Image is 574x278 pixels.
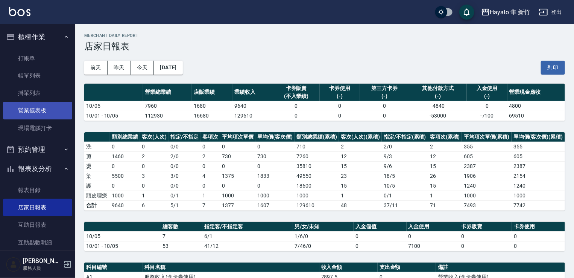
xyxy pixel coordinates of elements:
td: 7260 [295,151,339,161]
td: 16680 [192,111,232,121]
td: 129610 [232,111,273,121]
td: 0 / 0 [169,142,200,151]
td: 7100 [407,241,459,251]
td: 1833 [255,171,295,181]
td: 1375 [220,171,255,181]
td: 1607 [255,200,295,210]
td: 0 [140,181,169,191]
th: 指定客/不指定客 [202,222,293,232]
th: 客項次 [200,132,220,142]
td: 1906 [462,171,512,181]
td: 0 [360,101,409,111]
td: 710 [295,142,339,151]
td: 0 [200,161,220,171]
td: 1000 [110,191,140,200]
td: 12 [428,151,462,161]
td: 2 / 0 [169,151,200,161]
th: 入金儲值 [354,222,406,232]
th: 平均項次單價(累積) [462,132,512,142]
td: 7/46/0 [293,241,354,251]
td: 0 [407,231,459,241]
th: 卡券販賣 [459,222,512,232]
td: 1000 [295,191,339,200]
td: 1 [339,191,382,200]
td: 15 [339,181,382,191]
td: 9640 [232,101,273,111]
a: 現場電腦打卡 [3,119,72,137]
td: 2387 [462,161,512,171]
th: 科目名稱 [143,263,319,272]
a: 掛單列表 [3,84,72,102]
td: 1/6/0 [293,231,354,241]
td: 129610 [295,200,339,210]
td: 10/05 [84,231,161,241]
td: 0 [273,111,320,121]
td: 0 / 0 [169,161,200,171]
div: (-) [322,92,358,100]
button: 報表及分析 [3,159,72,179]
button: save [459,5,474,20]
table: a dense table [84,84,565,121]
td: 6 [140,200,169,210]
td: 0 [459,231,512,241]
td: 71 [428,200,462,210]
th: 類別總業績(累積) [295,132,339,142]
td: 1377 [220,200,255,210]
td: 7742 [512,200,565,210]
td: 1000 [255,191,295,200]
td: 1 [428,191,462,200]
td: 3 [140,171,169,181]
td: 合計 [84,200,110,210]
td: -7100 [467,111,507,121]
td: 1 [140,191,169,200]
th: 卡券使用 [512,222,565,232]
div: (-) [362,92,407,100]
td: 0 [255,161,295,171]
td: 15 [428,181,462,191]
div: 第三方卡券 [362,84,407,92]
td: 0 [320,101,360,111]
td: 2 / 0 [382,142,428,151]
a: 互助點數明細 [3,234,72,251]
td: 0 [273,101,320,111]
a: 互助日報表 [3,216,72,234]
div: (不入業績) [275,92,318,100]
td: 18 / 5 [382,171,428,181]
td: 15 [339,161,382,171]
img: Person [6,257,21,272]
td: 12 [339,151,382,161]
td: 5/1 [169,200,200,210]
td: 0 [220,181,255,191]
button: [DATE] [154,61,182,75]
button: 今天 [131,61,154,75]
td: 0 / 0 [169,181,200,191]
td: 2 [140,151,169,161]
td: 10/05 [84,101,143,111]
th: 客次(人次) [140,132,169,142]
td: -4840 [409,101,467,111]
td: 49550 [295,171,339,181]
a: 報表目錄 [3,182,72,199]
td: 5500 [110,171,140,181]
td: 730 [220,151,255,161]
td: 6/1 [202,231,293,241]
th: 入金使用 [407,222,459,232]
td: 0 [512,241,565,251]
td: 355 [512,142,565,151]
th: 科目編號 [84,263,143,272]
td: 9 / 3 [382,151,428,161]
th: 指定/不指定(累積) [382,132,428,142]
td: 355 [462,142,512,151]
td: 2 [339,142,382,151]
td: 0 [354,241,406,251]
td: 1 [200,191,220,200]
td: 53 [161,241,203,251]
td: 10 / 5 [382,181,428,191]
td: 2154 [512,171,565,181]
h2: Merchant Daily Report [84,33,565,38]
td: 605 [512,151,565,161]
td: 2387 [512,161,565,171]
table: a dense table [84,132,565,211]
td: 護 [84,181,110,191]
div: 入金使用 [469,84,506,92]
